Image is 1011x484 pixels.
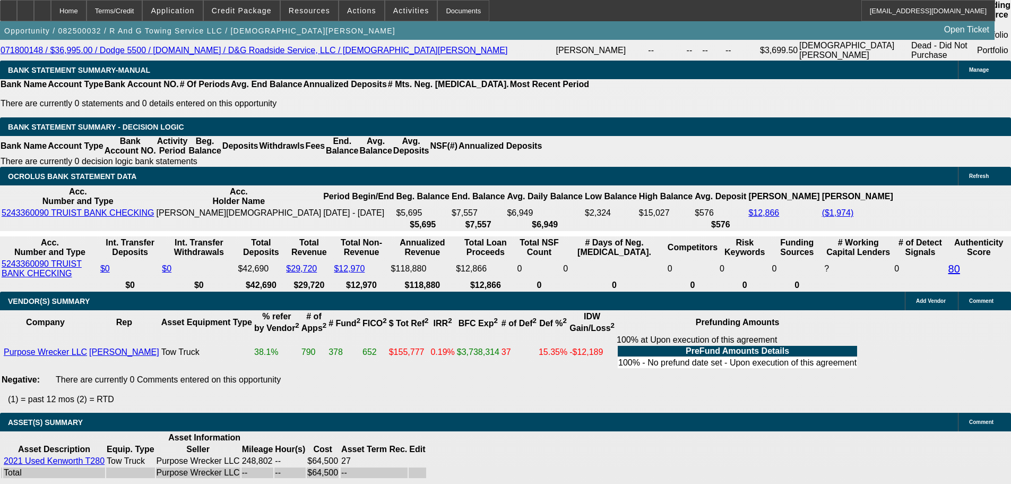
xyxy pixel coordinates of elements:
[8,418,83,427] span: ASSET(S) SUMMARY
[18,445,90,454] b: Asset Description
[106,444,154,455] th: Equip. Type
[940,21,993,39] a: Open Ticket
[748,208,779,217] a: $12,866
[824,264,829,273] span: Refresh to pull Number of Working Capital Lenders
[502,319,537,328] b: # of Def
[686,40,702,61] td: --
[100,237,160,258] th: Int. Transfer Deposits
[977,40,1011,61] td: Portfolio
[161,335,253,370] td: Tow Truck
[241,456,274,466] td: 248,802
[212,6,272,15] span: Credit Package
[156,456,240,466] td: Purpose Wrecker LLC
[341,445,407,454] b: Asset Term Rec.
[161,318,252,327] b: Asset Equipment Type
[748,186,820,207] th: [PERSON_NAME]
[104,79,179,90] th: Bank Account NO.
[100,264,110,273] a: $0
[333,237,389,258] th: Total Non-Revenue
[506,208,583,218] td: $6,949
[429,136,458,156] th: NSF(#)
[618,358,857,368] td: 100% - No prefund date set - Upon execution of this agreement
[1,237,99,258] th: Acc. Number and Type
[4,347,87,356] a: Purpose Wrecker LLC
[894,259,946,279] td: 0
[2,208,154,217] a: 5243360090 TRUIST BANK CHECKING
[286,264,317,273] a: $29,720
[517,280,562,291] th: 0
[638,186,693,207] th: High Balance
[555,40,647,61] td: [PERSON_NAME]
[969,298,993,304] span: Comment
[230,79,303,90] th: Avg. End Balance
[329,319,360,328] b: # Fund
[948,237,1010,258] th: Authenticity Score
[161,280,236,291] th: $0
[391,264,454,274] div: $118,880
[759,40,799,61] td: $3,699.50
[274,468,306,478] td: --
[281,1,338,21] button: Resources
[389,319,429,328] b: $ Tot Ref
[799,40,911,61] td: [DEMOGRAPHIC_DATA][PERSON_NAME]
[517,259,562,279] td: 0
[204,1,280,21] button: Credit Package
[8,66,150,74] span: BANK STATEMENT SUMMARY-MANUAL
[584,208,637,218] td: $2,324
[56,375,281,384] span: There are currently 0 Comments entered on this opportunity
[313,445,332,454] b: Cost
[430,335,455,370] td: 0.19%
[391,280,455,291] th: $118,880
[323,321,326,329] sup: 2
[456,335,500,370] td: $3,738,314
[911,40,977,61] td: Dead - Did Not Purchase
[1,46,507,55] a: 071800148 / $36,995.00 / Dodge 5500 / [DOMAIN_NAME] / D&G Roadside Service, LLC / [DEMOGRAPHIC_DA...
[569,335,615,370] td: -$12,189
[289,6,330,15] span: Resources
[822,186,894,207] th: [PERSON_NAME]
[969,419,993,425] span: Comment
[307,456,339,466] td: $64,500
[328,335,361,370] td: 378
[824,237,893,258] th: # Working Capital Lenders
[362,335,387,370] td: 652
[301,335,327,370] td: 790
[771,259,823,279] td: 0
[168,433,240,442] b: Asset Information
[686,346,789,355] b: PreFund Amounts Details
[694,208,747,218] td: $576
[771,237,823,258] th: Funding Sources
[179,79,230,90] th: # Of Periods
[395,208,450,218] td: $5,695
[47,136,104,156] th: Account Type
[388,335,429,370] td: $155,777
[409,444,426,455] th: Edit
[506,219,583,230] th: $6,949
[359,136,392,156] th: Avg. Balance
[725,40,759,61] td: --
[393,136,430,156] th: Avg. Deposits
[307,468,339,478] td: $64,500
[517,237,562,258] th: Sum of the Total NSF Count and Total Overdraft Fee Count from Ocrolus
[241,468,274,478] td: --
[323,208,394,218] td: [DATE] - [DATE]
[4,456,105,465] a: 2021 Used Kenworth T280
[539,319,567,328] b: Def %
[393,6,429,15] span: Activities
[237,237,284,258] th: Total Deposits
[161,237,236,258] th: Int. Transfer Withdrawals
[916,298,946,304] span: Add Vendor
[667,259,718,279] td: 0
[333,280,389,291] th: $12,970
[455,259,515,279] td: $12,866
[357,317,360,325] sup: 2
[222,136,259,156] th: Deposits
[455,280,515,291] th: $12,866
[533,317,537,325] sup: 2
[362,319,387,328] b: FICO
[339,1,384,21] button: Actions
[694,219,747,230] th: $576
[395,186,450,207] th: Beg. Balance
[47,79,104,90] th: Account Type
[501,335,537,370] td: 37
